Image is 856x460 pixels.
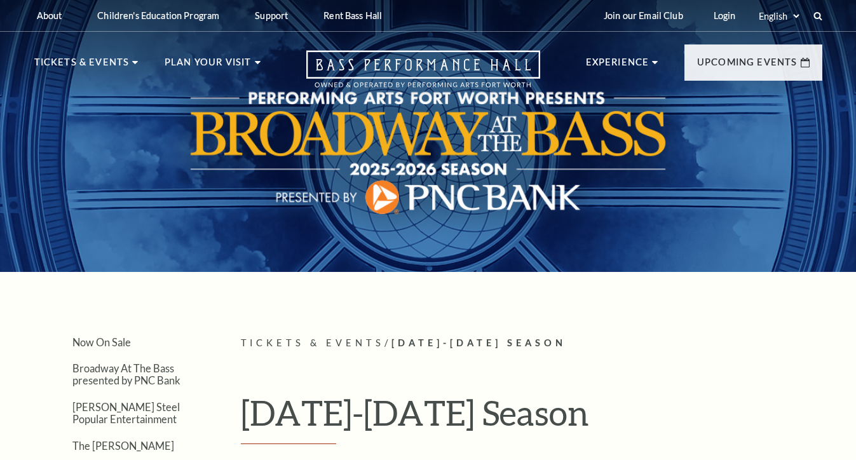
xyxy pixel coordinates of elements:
p: Tickets & Events [34,55,130,78]
p: Plan Your Visit [165,55,252,78]
p: Support [255,10,288,21]
span: Tickets & Events [241,337,385,348]
select: Select: [756,10,801,22]
h1: [DATE]-[DATE] Season [241,392,822,444]
p: / [241,335,822,351]
a: [PERSON_NAME] Steel Popular Entertainment [72,401,180,425]
a: The [PERSON_NAME] [72,440,174,452]
p: Upcoming Events [697,55,798,78]
a: Now On Sale [72,336,131,348]
span: [DATE]-[DATE] Season [391,337,566,348]
p: About [37,10,62,21]
a: Broadway At The Bass presented by PNC Bank [72,362,180,386]
p: Rent Bass Hall [323,10,382,21]
p: Children's Education Program [97,10,219,21]
p: Experience [586,55,649,78]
